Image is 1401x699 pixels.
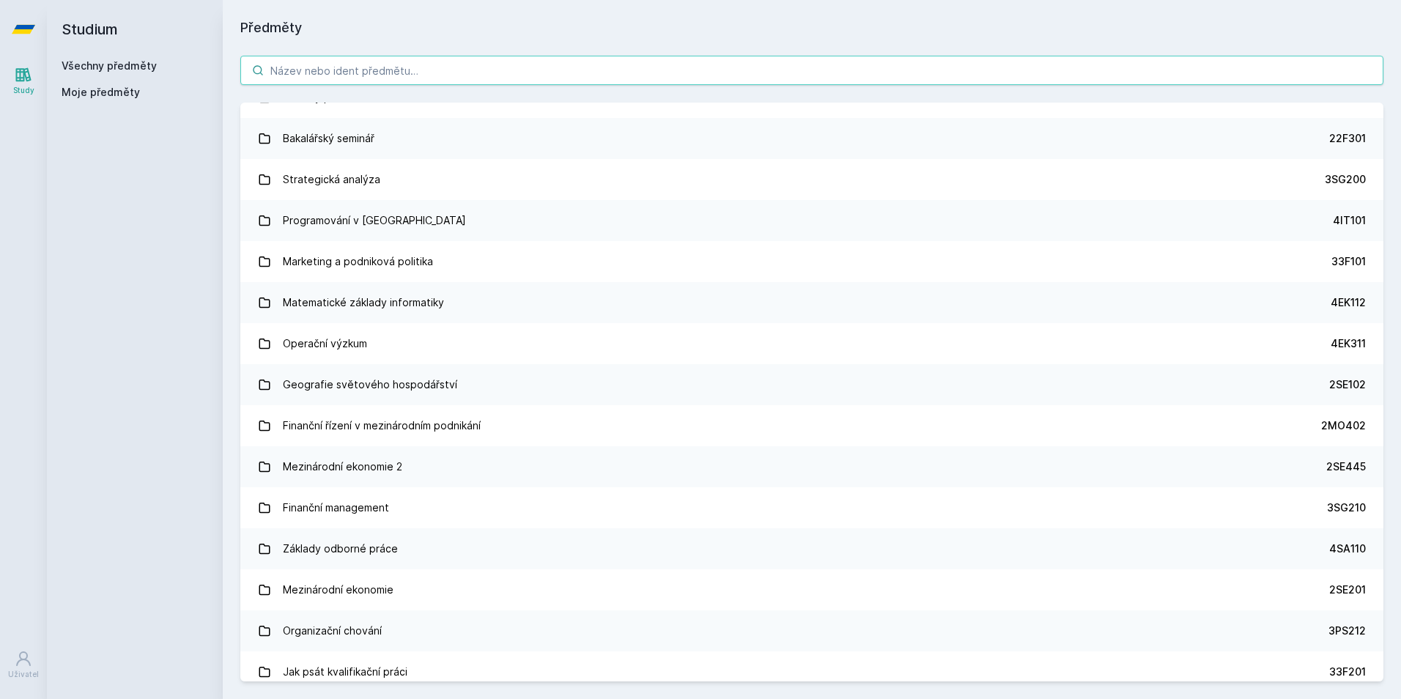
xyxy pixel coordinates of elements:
[3,643,44,687] a: Uživatel
[1321,418,1366,433] div: 2MO402
[283,247,433,276] div: Marketing a podniková politika
[240,159,1383,200] a: Strategická analýza 3SG200
[283,616,382,646] div: Organizační chování
[240,610,1383,651] a: Organizační chování 3PS212
[283,288,444,317] div: Matematické základy informatiky
[283,124,374,153] div: Bakalářský seminář
[283,370,457,399] div: Geografie světového hospodářství
[1329,582,1366,597] div: 2SE201
[240,18,1383,38] h1: Předměty
[8,669,39,680] div: Uživatel
[240,569,1383,610] a: Mezinárodní ekonomie 2SE201
[240,282,1383,323] a: Matematické základy informatiky 4EK112
[240,487,1383,528] a: Finanční management 3SG210
[1331,254,1366,269] div: 33F101
[283,534,398,563] div: Základy odborné práce
[240,241,1383,282] a: Marketing a podniková politika 33F101
[1329,131,1366,146] div: 22F301
[283,657,407,687] div: Jak psát kvalifikační práci
[240,364,1383,405] a: Geografie světového hospodářství 2SE102
[1331,295,1366,310] div: 4EK112
[1333,213,1366,228] div: 4IT101
[283,493,389,522] div: Finanční management
[240,528,1383,569] a: Základy odborné práce 4SA110
[1326,459,1366,474] div: 2SE445
[1329,541,1366,556] div: 4SA110
[1327,500,1366,515] div: 3SG210
[3,59,44,103] a: Study
[240,56,1383,85] input: Název nebo ident předmětu…
[13,85,34,96] div: Study
[1329,665,1366,679] div: 33F201
[240,118,1383,159] a: Bakalářský seminář 22F301
[283,452,402,481] div: Mezinárodní ekonomie 2
[240,446,1383,487] a: Mezinárodní ekonomie 2 2SE445
[62,85,140,100] span: Moje předměty
[62,59,157,72] a: Všechny předměty
[283,575,393,604] div: Mezinárodní ekonomie
[240,200,1383,241] a: Programování v [GEOGRAPHIC_DATA] 4IT101
[1329,377,1366,392] div: 2SE102
[283,165,380,194] div: Strategická analýza
[283,206,466,235] div: Programování v [GEOGRAPHIC_DATA]
[1331,336,1366,351] div: 4EK311
[240,405,1383,446] a: Finanční řízení v mezinárodním podnikání 2MO402
[1325,172,1366,187] div: 3SG200
[240,323,1383,364] a: Operační výzkum 4EK311
[283,329,367,358] div: Operační výzkum
[1328,624,1366,638] div: 3PS212
[283,411,481,440] div: Finanční řízení v mezinárodním podnikání
[240,651,1383,692] a: Jak psát kvalifikační práci 33F201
